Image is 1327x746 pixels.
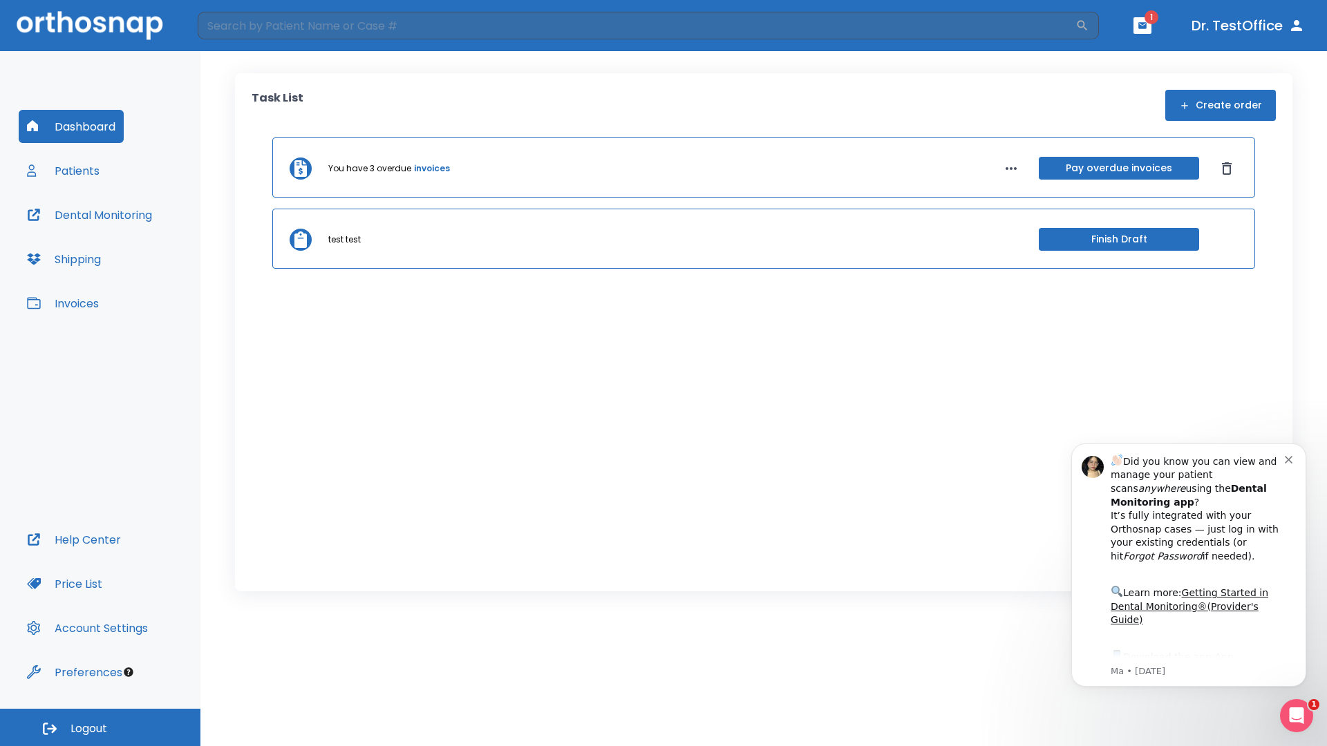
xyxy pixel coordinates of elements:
[1039,157,1199,180] button: Pay overdue invoices
[1186,13,1310,38] button: Dr. TestOffice
[1216,157,1238,180] button: Dismiss
[1051,426,1327,739] iframe: Intercom notifications message
[1039,228,1199,251] button: Finish Draft
[1308,699,1319,710] span: 1
[19,110,124,143] button: Dashboard
[17,11,163,39] img: Orthosnap
[414,162,450,175] a: invoices
[19,611,156,644] button: Account Settings
[70,721,107,736] span: Logout
[19,656,131,689] button: Preferences
[198,12,1075,39] input: Search by Patient Name or Case #
[328,162,411,175] p: You have 3 overdue
[1145,10,1158,24] span: 1
[1280,699,1313,732] iframe: Intercom live chat
[19,523,129,556] button: Help Center
[19,198,160,231] button: Dental Monitoring
[19,242,109,276] button: Shipping
[19,154,108,187] button: Patients
[252,90,303,121] p: Task List
[1165,90,1276,121] button: Create order
[19,567,111,600] button: Price List
[328,233,361,246] p: test test
[19,287,107,320] button: Invoices
[122,666,135,678] div: Tooltip anchor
